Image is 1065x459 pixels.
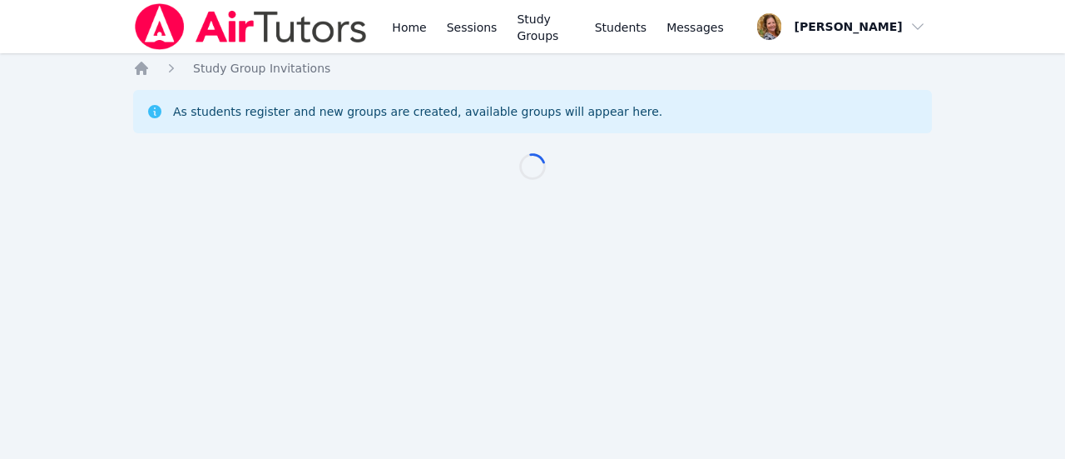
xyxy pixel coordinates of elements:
img: Air Tutors [133,3,369,50]
a: Study Group Invitations [193,60,330,77]
nav: Breadcrumb [133,60,932,77]
div: As students register and new groups are created, available groups will appear here. [173,103,662,120]
span: Study Group Invitations [193,62,330,75]
span: Messages [666,19,724,36]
